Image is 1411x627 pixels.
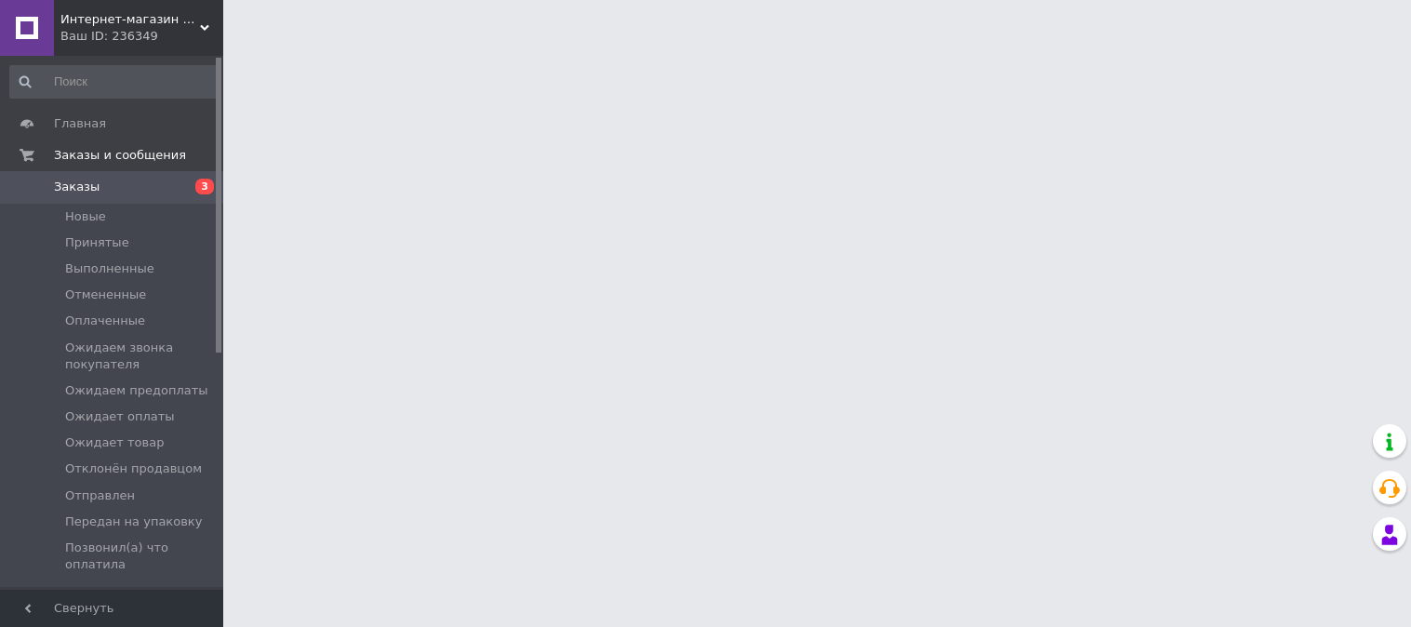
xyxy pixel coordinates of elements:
[65,208,106,225] span: Новые
[65,234,129,251] span: Принятые
[54,179,100,195] span: Заказы
[65,260,154,277] span: Выполненные
[65,408,175,425] span: Ожидает оплаты
[65,287,146,303] span: Отмененные
[65,487,135,504] span: Отправлен
[65,382,208,399] span: Ожидаем предоплаты
[54,115,106,132] span: Главная
[54,147,186,164] span: Заказы и сообщения
[65,434,164,451] span: Ожидает товар
[65,540,218,573] span: Позвонил(а) что оплатила
[9,65,220,99] input: Поиск
[65,460,202,477] span: Отклонён продавцом
[65,340,218,373] span: Ожидаем звонка покупателя
[60,28,223,45] div: Ваш ID: 236349
[60,11,200,28] span: Интернет-магазин «Маникюрия»
[65,514,202,530] span: Передан на упаковку
[195,179,214,194] span: 3
[65,313,145,329] span: Оплаченные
